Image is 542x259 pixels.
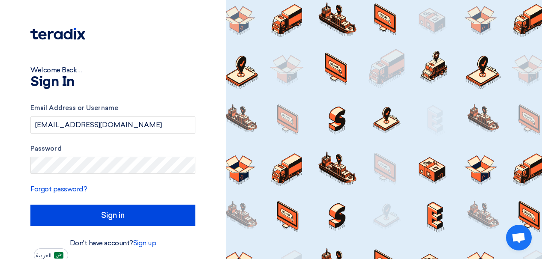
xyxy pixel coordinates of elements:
[30,65,195,75] div: Welcome Back ...
[36,253,51,259] span: العربية
[133,239,156,247] a: Sign up
[30,144,195,154] label: Password
[54,252,63,259] img: ar-AR.png
[30,116,195,134] input: Enter your business email or username
[30,205,195,226] input: Sign in
[30,103,195,113] label: Email Address or Username
[30,185,87,193] a: Forgot password?
[30,28,85,40] img: Teradix logo
[506,225,532,250] div: Open chat
[30,238,195,248] div: Don't have account?
[30,75,195,89] h1: Sign In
